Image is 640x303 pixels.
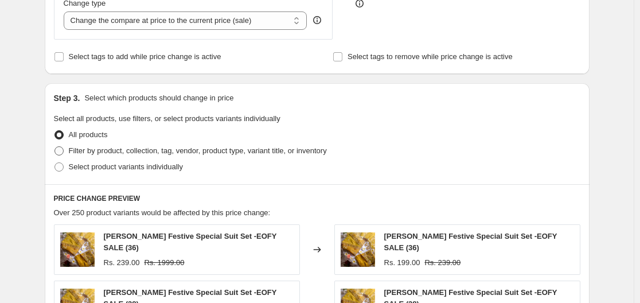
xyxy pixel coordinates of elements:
span: Over 250 product variants would be affected by this price change: [54,208,271,217]
p: Select which products should change in price [84,92,233,104]
span: [PERSON_NAME] Festive Special Suit Set -EOFY SALE (36) [384,232,557,252]
span: All products [69,130,108,139]
span: Select product variants individually [69,162,183,171]
div: help [311,14,323,26]
img: WhatsAppImage2023-11-06at17.14.35_b727d40c_3f981b28-84f9-4ac8-9d1c-811a395dfe30_80x.jpg [60,232,95,267]
span: Select tags to remove while price change is active [348,52,513,61]
img: WhatsAppImage2023-11-06at17.14.35_b727d40c_3f981b28-84f9-4ac8-9d1c-811a395dfe30_80x.jpg [341,232,375,267]
strike: Rs. 1999.00 [144,257,184,269]
span: Select tags to add while price change is active [69,52,221,61]
h6: PRICE CHANGE PREVIEW [54,194,580,203]
span: [PERSON_NAME] Festive Special Suit Set -EOFY SALE (36) [104,232,277,252]
span: Filter by product, collection, tag, vendor, product type, variant title, or inventory [69,146,327,155]
h2: Step 3. [54,92,80,104]
strike: Rs. 239.00 [424,257,461,269]
span: Select all products, use filters, or select products variants individually [54,114,280,123]
div: Rs. 239.00 [104,257,140,269]
div: Rs. 199.00 [384,257,420,269]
